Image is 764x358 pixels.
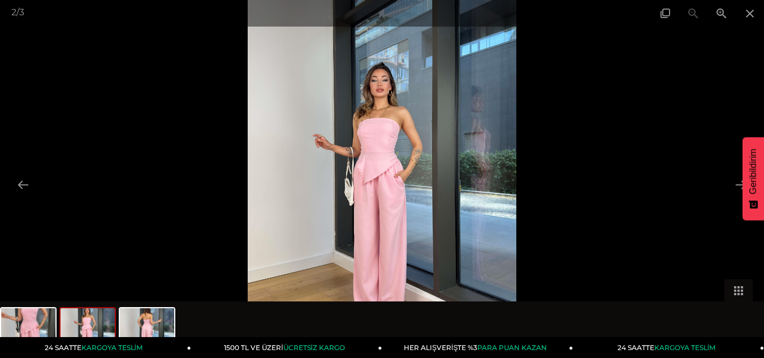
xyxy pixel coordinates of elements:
span: 3 [19,7,24,18]
a: 1500 TL VE ÜZERİÜCRETSİZ KARGO [191,337,382,358]
a: 24 SAATTEKARGOYA TESLİM [573,337,764,358]
button: Toggle thumbnails [724,279,753,301]
img: heyor-takim-25y482-c-139b.jpg [61,308,115,351]
a: HER ALIŞVERİŞTE %3PARA PUAN KAZAN [382,337,573,358]
span: KARGOYA TESLİM [81,343,143,352]
span: PARA PUAN KAZAN [477,343,547,352]
img: heyor-takim-25y482-3284f4.jpg [120,308,174,351]
span: Geribildirim [748,149,758,195]
span: KARGOYA TESLİM [654,343,715,352]
span: 2 [11,7,16,18]
img: heyor-takim-25y482-1c-e80.jpg [1,308,55,351]
button: Geribildirim - Show survey [743,137,764,221]
span: ÜCRETSİZ KARGO [283,343,345,352]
